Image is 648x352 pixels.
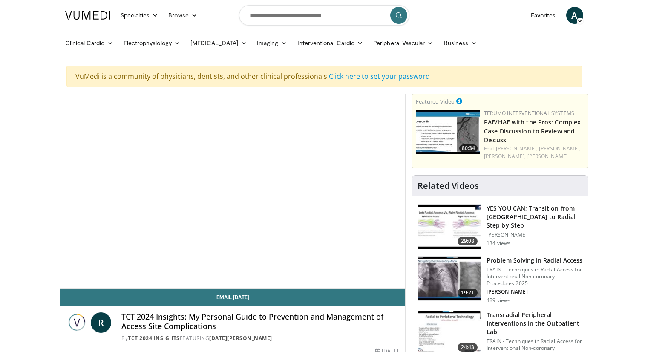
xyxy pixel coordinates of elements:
[121,335,398,342] div: By FEATURING
[527,153,568,160] a: [PERSON_NAME]
[329,72,430,81] a: Click here to set your password
[416,110,480,154] img: e500271a-0564-403f-93f0-951665b3df19.150x105_q85_crop-smart_upscale.jpg
[416,98,455,105] small: Featured Video
[418,204,582,249] a: 29:08 YES YOU CAN; Transition from [GEOGRAPHIC_DATA] to Radial Step by Step [PERSON_NAME] 134 views
[487,231,582,238] p: [PERSON_NAME]
[487,266,582,287] p: TRAIN - Techniques in Radial Access for Interventional Non-coronary Procedures 2025
[484,145,584,160] div: Feat.
[121,312,398,331] h4: TCT 2024 Insights: My Personal Guide to Prevention and Management of Access Site Complications
[418,256,582,304] a: 19:21 Problem Solving in Radial Access TRAIN - Techniques in Radial Access for Interventional Non...
[252,35,292,52] a: Imaging
[163,7,202,24] a: Browse
[484,110,574,117] a: Terumo Interventional Systems
[458,343,478,352] span: 24:43
[292,35,369,52] a: Interventional Cardio
[526,7,561,24] a: Favorites
[209,335,272,342] a: [DATE][PERSON_NAME]
[439,35,482,52] a: Business
[66,66,582,87] div: VuMedi is a community of physicians, dentists, and other clinical professionals.
[91,312,111,333] a: R
[487,256,582,265] h3: Problem Solving in Radial Access
[458,289,478,297] span: 19:21
[67,312,88,333] img: TCT 2024 Insights
[539,145,581,152] a: [PERSON_NAME],
[416,110,480,154] a: 80:34
[418,205,481,249] img: 0e77d9e2-c3e9-4336-aba1-3a2cfcab58f3.150x105_q85_crop-smart_upscale.jpg
[239,5,409,26] input: Search topics, interventions
[459,144,478,152] span: 80:34
[487,240,510,247] p: 134 views
[368,35,438,52] a: Peripheral Vascular
[487,289,582,295] p: [PERSON_NAME]
[418,181,479,191] h4: Related Videos
[418,257,481,301] img: 11d5e21c-b623-4156-892f-d32325237bba.150x105_q85_crop-smart_upscale.jpg
[487,204,582,230] h3: YES YOU CAN; Transition from [GEOGRAPHIC_DATA] to Radial Step by Step
[484,118,581,144] a: PAE/HAE with the Pros: Complex Case Discussion to Review and Discuss
[487,297,510,304] p: 489 views
[60,35,118,52] a: Clinical Cardio
[118,35,185,52] a: Electrophysiology
[115,7,164,24] a: Specialties
[65,11,110,20] img: VuMedi Logo
[128,335,180,342] a: TCT 2024 Insights
[487,311,582,336] h3: Transradial Peripheral Interventions in the Outpatient Lab
[566,7,583,24] a: A
[60,289,406,306] a: Email [DATE]
[484,153,526,160] a: [PERSON_NAME],
[496,145,538,152] a: [PERSON_NAME],
[60,94,406,289] video-js: Video Player
[185,35,252,52] a: [MEDICAL_DATA]
[458,237,478,245] span: 29:08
